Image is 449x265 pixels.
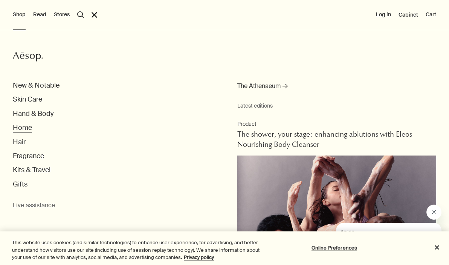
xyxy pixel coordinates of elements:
[237,81,281,91] span: The Athenaeum
[13,152,44,160] button: Fragrance
[13,51,43,62] svg: Aesop
[426,205,441,220] iframe: Close message from Aesop
[13,109,53,118] button: Hand & Body
[311,240,358,255] button: Online Preferences, Opens the preference center dialog
[318,205,441,257] div: Aesop says "Our consultants are available now to offer personalised product advice.". Open messag...
[237,120,436,248] a: ProductThe shower, your stage: enhancing ablutions with Eleos Nourishing Body CleanserDancers wea...
[13,166,50,174] button: Kits & Travel
[11,49,45,66] a: Aesop
[237,131,412,149] span: The shower, your stage: enhancing ablutions with Eleos Nourishing Body Cleanser
[33,11,46,18] button: Read
[13,11,26,18] button: Shop
[54,11,70,18] button: Stores
[13,81,60,90] button: New & Notable
[237,102,436,109] small: Latest editions
[92,12,97,18] button: Close the Menu
[12,239,269,261] div: This website uses cookies (and similar technologies) to enhance user experience, for advertising,...
[376,11,391,18] button: Log in
[13,123,32,132] button: Home
[399,11,418,18] a: Cabinet
[13,180,27,189] button: Gifts
[184,254,214,260] a: More information about your privacy, opens in a new tab
[237,120,436,128] p: Product
[426,11,436,18] button: Cart
[5,16,95,37] span: Our consultants are available now to offer personalised product advice.
[237,81,288,95] a: The Athenaeum
[429,239,445,256] button: Close
[77,11,84,18] button: Open search
[13,95,42,104] button: Skin Care
[13,138,26,146] button: Hair
[336,223,441,257] iframe: Message from Aesop
[13,202,55,210] button: Live assistance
